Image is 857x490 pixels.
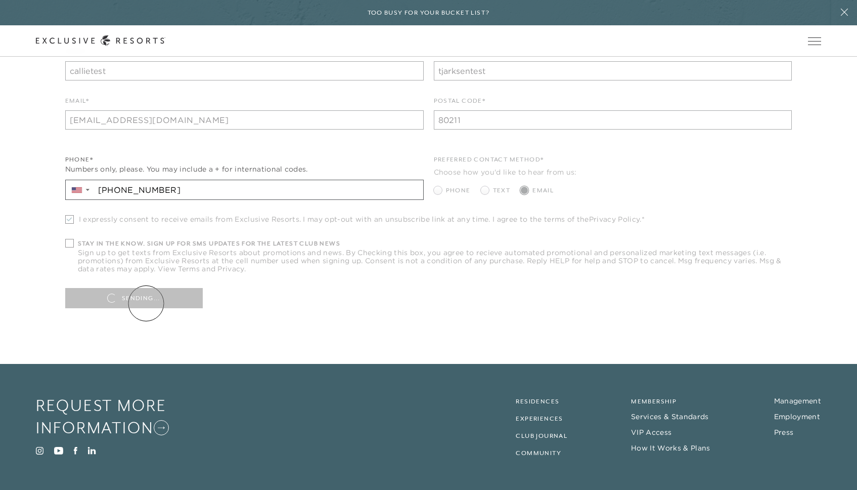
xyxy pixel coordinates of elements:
[516,432,567,439] a: Club Journal
[78,239,792,249] h6: Stay in the know. Sign up for sms updates for the latest club news
[516,415,563,422] a: Experiences
[79,215,645,223] span: I expressly consent to receive emails from Exclusive Resorts. I may opt-out with an unsubscribe l...
[808,37,821,45] button: Open navigation
[78,249,792,273] span: Sign up to get texts from Exclusive Resorts about promotions and news. By Checking this box, you ...
[434,61,792,80] input: Last
[65,96,89,111] label: Email*
[532,186,554,195] span: Email
[516,398,559,405] a: Residences
[434,96,486,111] label: Postal Code*
[493,186,511,195] span: Text
[65,164,424,175] div: Numbers only, please. You may include a + for international codes.
[95,180,423,199] input: Enter a phone number
[434,155,544,170] legend: Preferred Contact Method*
[368,8,490,18] h6: Too busy for your bucket list?
[65,61,424,80] input: First
[516,450,561,457] a: Community
[84,187,91,193] span: ▼
[434,167,792,178] div: Choose how you'd like to hear from us:
[589,215,640,224] a: Privacy Policy
[36,394,209,439] a: Request More Information
[65,288,203,308] button: Sending...
[585,247,857,490] iframe: Qualified Messenger
[446,186,471,195] span: Phone
[65,110,424,130] input: name@example.com
[66,180,95,199] div: Country Code Selector
[65,155,424,165] div: Phone*
[434,110,792,130] input: Postal Code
